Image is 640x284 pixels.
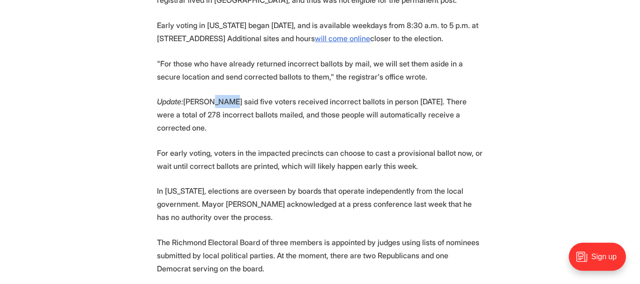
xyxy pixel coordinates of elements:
em: Update: [157,97,183,106]
p: The Richmond Electoral Board of three members is appointed by judges using lists of nominees subm... [157,236,483,275]
p: [PERSON_NAME] said five voters received incorrect ballots in person [DATE]. There were a total of... [157,95,483,134]
a: will come online [315,34,370,43]
p: For early voting, voters in the impacted precincts can choose to cast a provisional ballot now, o... [157,146,483,173]
p: Early voting in [US_STATE] began [DATE], and is available weekdays from 8:30 a.m. to 5 p.m. at [S... [157,19,483,45]
p: In [US_STATE], elections are overseen by boards that operate independently from the local governm... [157,184,483,224]
iframe: portal-trigger [561,238,640,284]
p: "For those who have already returned incorrect ballots by mail, we will set them aside in a secur... [157,57,483,83]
